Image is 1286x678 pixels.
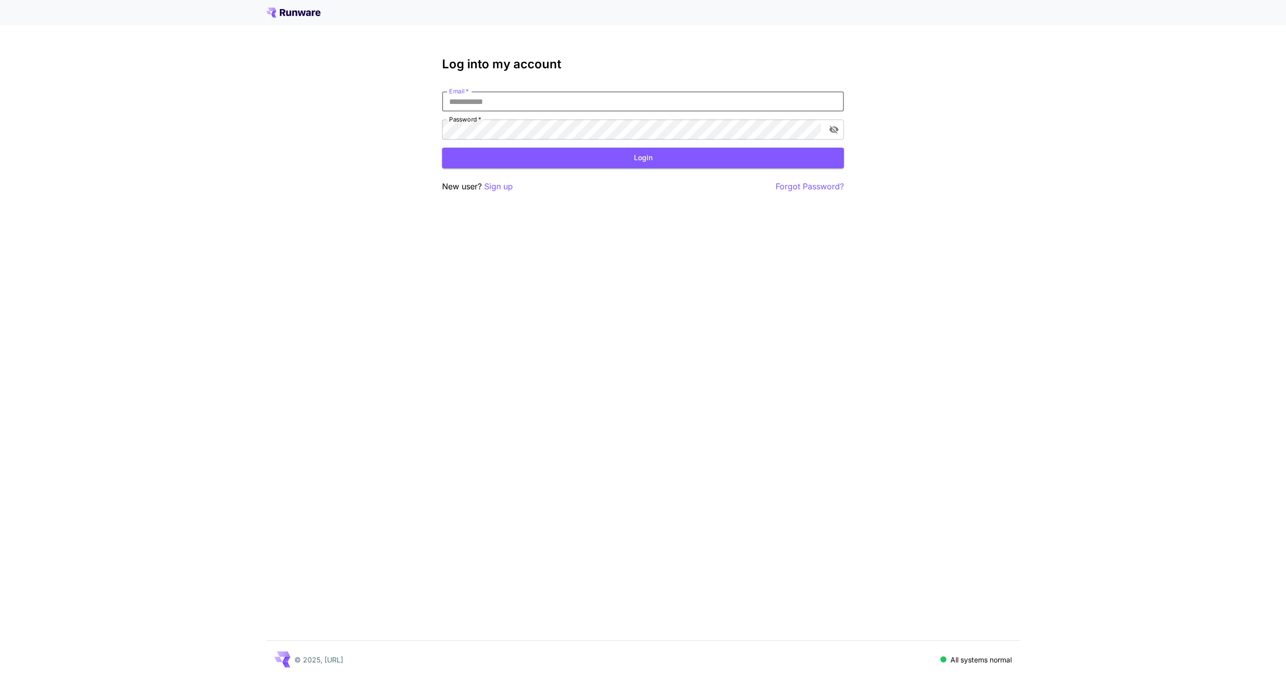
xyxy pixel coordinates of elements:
button: Login [442,148,844,168]
button: Forgot Password? [776,180,844,193]
button: Sign up [484,180,513,193]
label: Email [449,87,469,95]
p: New user? [442,180,513,193]
p: All systems normal [950,654,1012,665]
button: toggle password visibility [825,121,843,139]
p: © 2025, [URL] [294,654,343,665]
label: Password [449,115,481,124]
h3: Log into my account [442,57,844,71]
